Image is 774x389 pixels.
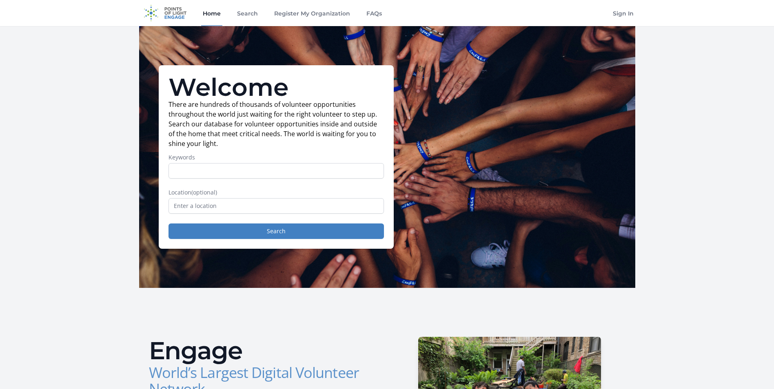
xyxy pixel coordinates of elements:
[191,188,217,196] span: (optional)
[169,75,384,99] h1: Welcome
[169,153,384,161] label: Keywords
[149,338,381,363] h2: Engage
[169,188,384,197] label: Location
[169,99,384,148] p: There are hundreds of thousands of volunteer opportunities throughout the world just waiting for ...
[169,223,384,239] button: Search
[169,198,384,214] input: Enter a location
